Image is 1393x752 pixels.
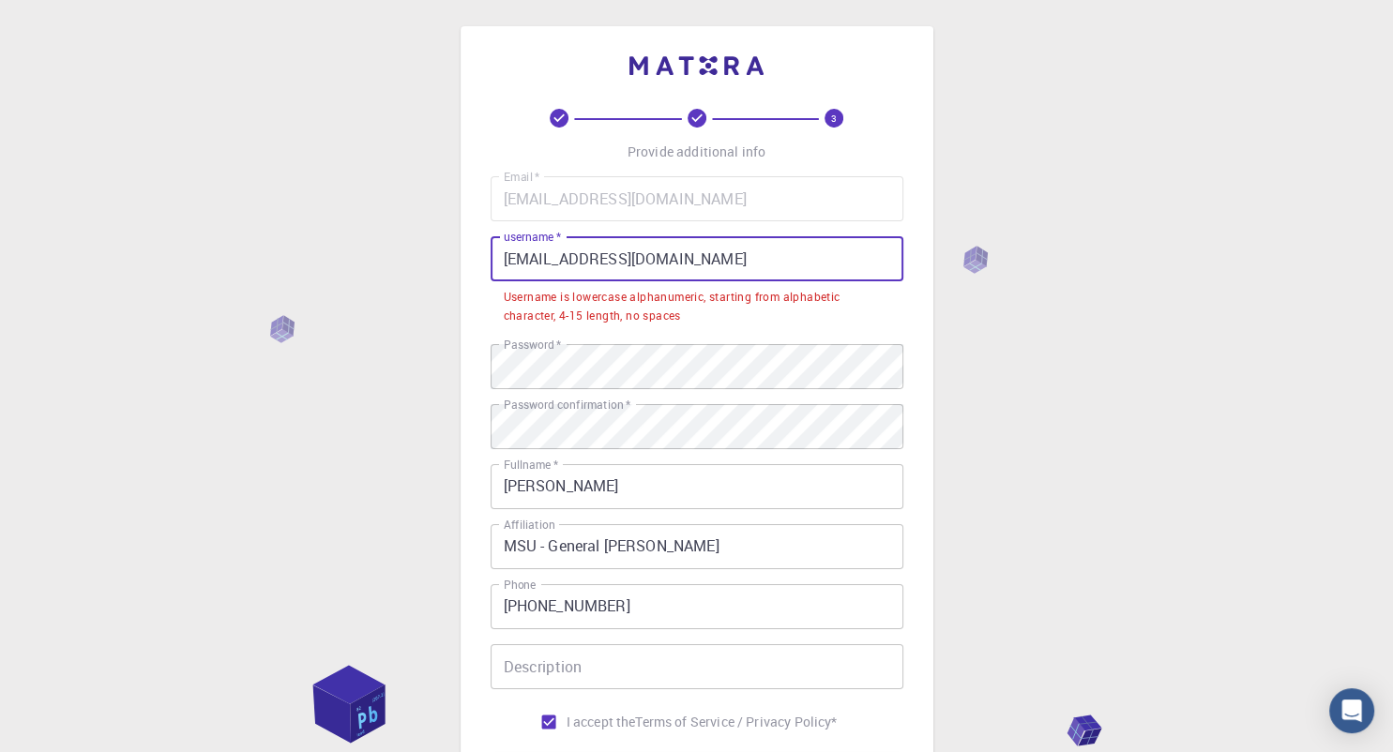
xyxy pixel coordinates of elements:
label: Affiliation [504,517,554,533]
label: Password [504,337,561,353]
p: Terms of Service / Privacy Policy * [635,713,837,731]
label: username [504,229,561,245]
label: Phone [504,577,536,593]
label: Email [504,169,539,185]
text: 3 [831,112,837,125]
div: Username is lowercase alphanumeric, starting from alphabetic character, 4-15 length, no spaces [504,288,890,325]
span: I accept the [567,713,636,731]
a: Terms of Service / Privacy Policy* [635,713,837,731]
p: Provide additional info [628,143,765,161]
label: Fullname [504,457,558,473]
label: Password confirmation [504,397,630,413]
div: Open Intercom Messenger [1329,688,1374,733]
